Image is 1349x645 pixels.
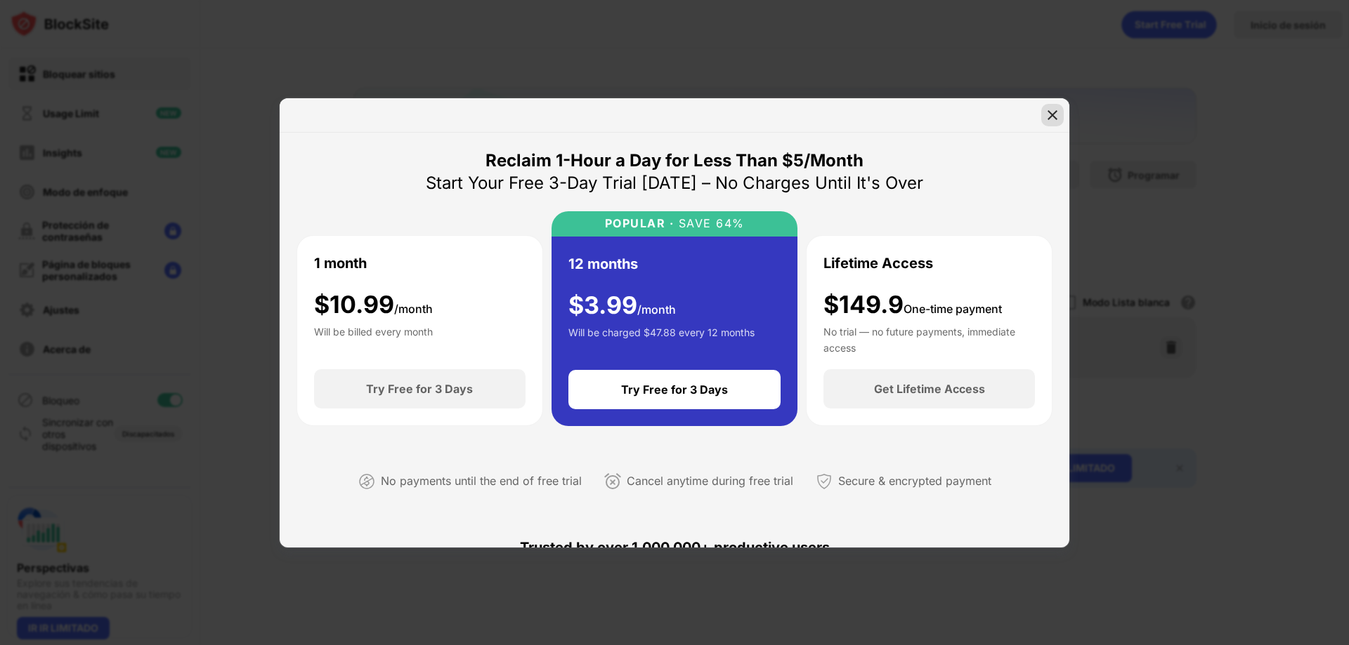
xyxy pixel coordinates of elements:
div: 12 months [568,253,638,274]
div: Try Free for 3 Days [366,382,473,396]
img: cancel-anytime [604,473,621,490]
div: Secure & encrypted payment [838,471,991,491]
div: $149.9 [823,291,1002,319]
div: Lifetime Access [823,253,933,274]
div: Will be billed every month [314,324,433,352]
div: Try Free for 3 Days [621,383,728,397]
div: No payments until the end of free trial [381,471,582,491]
div: Get Lifetime Access [874,382,985,396]
div: 1 month [314,253,367,274]
div: $ 3.99 [568,291,676,320]
span: /month [394,302,433,316]
div: Cancel anytime during free trial [627,471,793,491]
img: secured-payment [816,473,833,490]
div: No trial — no future payments, immediate access [823,324,1035,352]
div: POPULAR · [605,217,674,230]
div: Trusted by over 1,000,000+ productive users [296,514,1053,581]
div: Reclaim 1-Hour a Day for Less Than $5/Month [485,149,864,172]
div: $ 10.99 [314,291,433,319]
div: Start Your Free 3-Day Trial [DATE] – No Charges Until It's Over [426,172,923,194]
span: One-time payment [904,302,1002,316]
div: SAVE 64% [674,217,745,230]
img: not-paying [358,473,375,490]
div: Will be charged $47.88 every 12 months [568,325,755,353]
span: /month [637,302,676,317]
